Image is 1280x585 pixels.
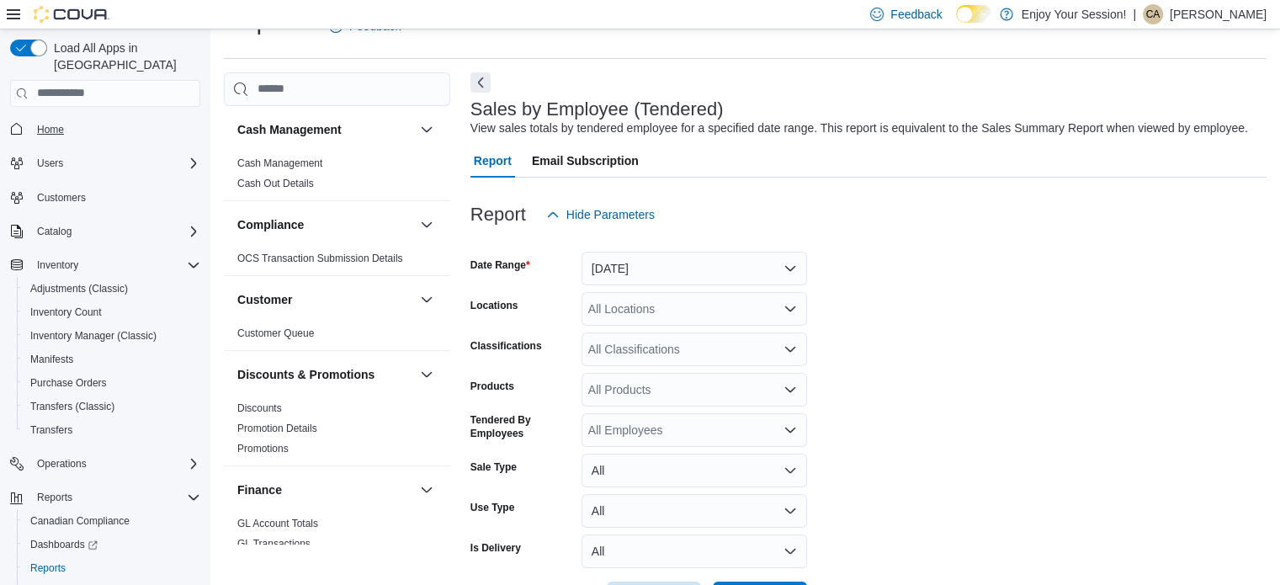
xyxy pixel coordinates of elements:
[30,153,200,173] span: Users
[17,533,207,556] a: Dashboards
[237,537,311,550] span: GL Transactions
[3,117,207,141] button: Home
[237,177,314,190] span: Cash Out Details
[417,480,437,500] button: Finance
[224,153,450,200] div: Cash Management
[24,534,200,555] span: Dashboards
[224,513,450,561] div: Finance
[470,120,1248,137] div: View sales totals by tendered employee for a specified date range. This report is equivalent to t...
[24,396,121,417] a: Transfers (Classic)
[237,121,342,138] h3: Cash Management
[890,6,942,23] span: Feedback
[24,349,200,370] span: Manifests
[17,348,207,371] button: Manifests
[237,327,314,339] a: Customer Queue
[582,454,807,487] button: All
[24,279,200,299] span: Adjustments (Classic)
[3,220,207,243] button: Catalog
[24,558,200,578] span: Reports
[474,144,512,178] span: Report
[417,215,437,235] button: Compliance
[237,178,314,189] a: Cash Out Details
[17,300,207,324] button: Inventory Count
[17,395,207,418] button: Transfers (Classic)
[237,518,318,529] a: GL Account Totals
[470,501,514,514] label: Use Type
[237,252,403,265] span: OCS Transaction Submission Details
[37,258,78,272] span: Inventory
[30,487,200,508] span: Reports
[224,248,450,275] div: Compliance
[237,422,317,435] span: Promotion Details
[24,420,200,440] span: Transfers
[956,23,957,24] span: Dark Mode
[37,191,86,205] span: Customers
[470,460,517,474] label: Sale Type
[470,299,518,312] label: Locations
[1146,4,1160,24] span: CA
[783,423,797,437] button: Open list of options
[30,487,79,508] button: Reports
[24,349,80,370] a: Manifests
[3,253,207,277] button: Inventory
[30,221,78,242] button: Catalog
[956,5,991,23] input: Dark Mode
[470,205,526,225] h3: Report
[30,514,130,528] span: Canadian Compliance
[24,373,200,393] span: Purchase Orders
[30,353,73,366] span: Manifests
[566,206,655,223] span: Hide Parameters
[37,457,87,471] span: Operations
[24,558,72,578] a: Reports
[237,157,322,169] a: Cash Management
[237,327,314,340] span: Customer Queue
[237,517,318,530] span: GL Account Totals
[237,253,403,264] a: OCS Transaction Submission Details
[30,188,93,208] a: Customers
[237,402,282,414] a: Discounts
[237,121,413,138] button: Cash Management
[30,561,66,575] span: Reports
[30,255,85,275] button: Inventory
[237,481,413,498] button: Finance
[783,343,797,356] button: Open list of options
[24,511,200,531] span: Canadian Compliance
[582,252,807,285] button: [DATE]
[582,494,807,528] button: All
[1170,4,1267,24] p: [PERSON_NAME]
[470,380,514,393] label: Products
[470,72,491,93] button: Next
[30,454,93,474] button: Operations
[37,157,63,170] span: Users
[24,302,200,322] span: Inventory Count
[1022,4,1127,24] p: Enjoy Your Session!
[470,339,542,353] label: Classifications
[470,258,530,272] label: Date Range
[30,153,70,173] button: Users
[47,40,200,73] span: Load All Apps in [GEOGRAPHIC_DATA]
[30,282,128,295] span: Adjustments (Classic)
[24,373,114,393] a: Purchase Orders
[783,383,797,396] button: Open list of options
[24,302,109,322] a: Inventory Count
[17,371,207,395] button: Purchase Orders
[34,6,109,23] img: Cova
[37,123,64,136] span: Home
[237,291,413,308] button: Customer
[237,481,282,498] h3: Finance
[237,216,413,233] button: Compliance
[24,279,135,299] a: Adjustments (Classic)
[37,491,72,504] span: Reports
[30,120,71,140] a: Home
[237,443,289,455] a: Promotions
[17,556,207,580] button: Reports
[470,99,724,120] h3: Sales by Employee (Tendered)
[237,216,304,233] h3: Compliance
[224,398,450,465] div: Discounts & Promotions
[30,187,200,208] span: Customers
[30,255,200,275] span: Inventory
[30,423,72,437] span: Transfers
[24,326,163,346] a: Inventory Manager (Classic)
[3,452,207,476] button: Operations
[24,396,200,417] span: Transfers (Classic)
